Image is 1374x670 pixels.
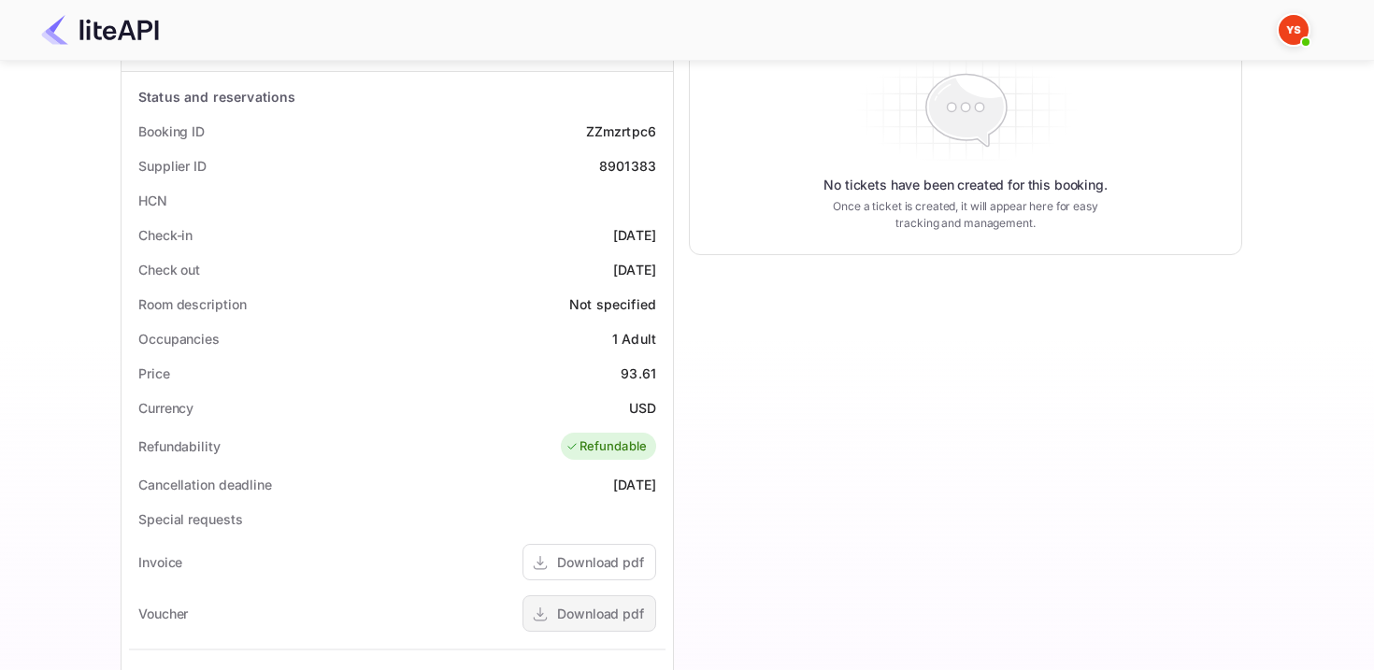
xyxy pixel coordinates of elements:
div: 8901383 [599,156,656,176]
div: ZZmzrtpc6 [586,121,656,141]
div: Booking ID [138,121,205,141]
div: Refundability [138,436,221,456]
div: USD [629,398,656,418]
div: Voucher [138,604,188,623]
div: Supplier ID [138,156,207,176]
img: LiteAPI Logo [41,15,159,45]
div: Check out [138,260,200,279]
div: Invoice [138,552,182,572]
div: Special requests [138,509,242,529]
div: HCN [138,191,167,210]
div: Refundable [565,437,648,456]
div: Price [138,364,170,383]
div: 1 Adult [612,329,656,349]
div: Cancellation deadline [138,475,272,494]
div: 93.61 [621,364,656,383]
div: Status and reservations [138,87,295,107]
p: No tickets have been created for this booking. [823,176,1108,194]
div: Not specified [569,294,656,314]
p: Once a ticket is created, it will appear here for easy tracking and management. [818,198,1113,232]
div: [DATE] [613,260,656,279]
div: Download pdf [557,552,644,572]
div: Occupancies [138,329,220,349]
div: [DATE] [613,225,656,245]
div: [DATE] [613,475,656,494]
div: Currency [138,398,193,418]
div: Room description [138,294,246,314]
img: Yandex Support [1279,15,1309,45]
div: Download pdf [557,604,644,623]
div: Check-in [138,225,193,245]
